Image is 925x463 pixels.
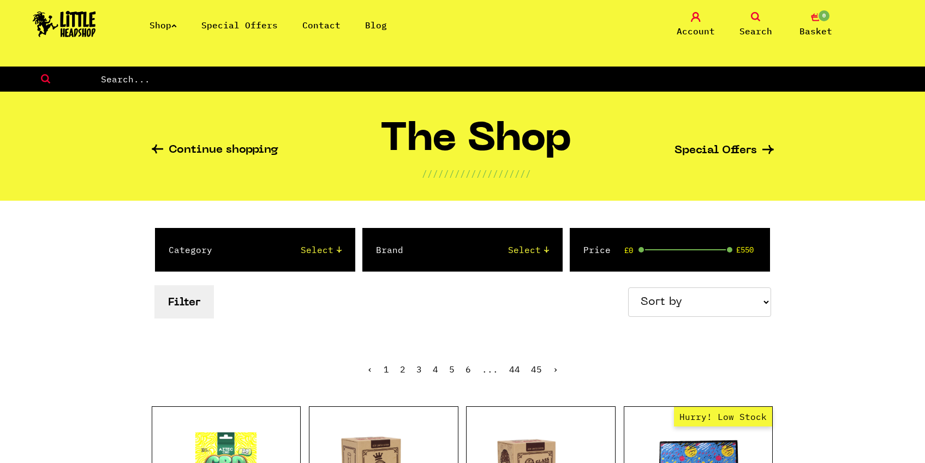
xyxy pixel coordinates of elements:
[799,25,832,38] span: Basket
[302,20,341,31] a: Contact
[583,243,611,256] label: Price
[422,167,531,180] p: ////////////////////
[789,12,843,38] a: 0 Basket
[674,407,772,426] span: Hurry! Low Stock
[449,364,455,375] a: 5
[553,364,558,375] a: Next »
[100,72,925,86] input: Search...
[739,25,772,38] span: Search
[152,145,278,157] a: Continue shopping
[376,243,403,256] label: Brand
[416,364,422,375] a: 3
[380,122,572,167] h1: The Shop
[531,364,542,375] a: 45
[466,364,471,375] a: 6
[384,364,389,375] a: 1
[400,364,405,375] span: 2
[729,12,783,38] a: Search
[817,9,831,22] span: 0
[154,285,214,318] button: Filter
[624,246,633,255] span: £0
[433,364,438,375] a: 4
[677,25,715,38] span: Account
[736,245,754,254] span: £550
[33,11,96,37] img: Little Head Shop Logo
[482,364,498,375] span: ...
[675,145,774,157] a: Special Offers
[201,20,278,31] a: Special Offers
[509,364,520,375] a: 44
[365,20,387,31] a: Blog
[169,243,212,256] label: Category
[150,20,177,31] a: Shop
[367,364,373,375] a: « Previous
